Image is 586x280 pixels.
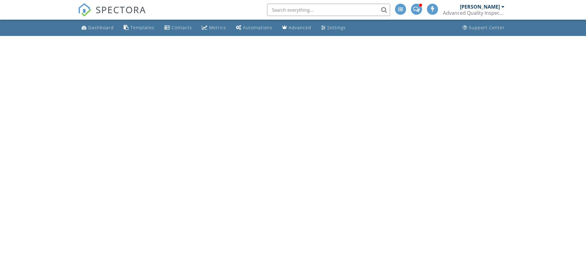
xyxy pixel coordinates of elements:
[78,3,91,17] img: The Best Home Inspection Software - Spectora
[96,3,146,16] span: SPECTORA
[209,25,226,30] div: Metrics
[469,25,505,30] div: Support Center
[289,25,311,30] div: Advanced
[327,25,346,30] div: Settings
[162,22,194,34] a: Contacts
[121,22,157,34] a: Templates
[172,25,192,30] div: Contacts
[79,22,116,34] a: Dashboard
[199,22,229,34] a: Metrics
[130,25,154,30] div: Templates
[443,10,504,16] div: Advanced Quality Inspections LLC
[88,25,114,30] div: Dashboard
[267,4,390,16] input: Search everything...
[280,22,314,34] a: Advanced
[460,22,507,34] a: Support Center
[460,4,500,10] div: [PERSON_NAME]
[78,8,146,21] a: SPECTORA
[319,22,348,34] a: Settings
[243,25,272,30] div: Automations
[233,22,275,34] a: Automations (Advanced)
